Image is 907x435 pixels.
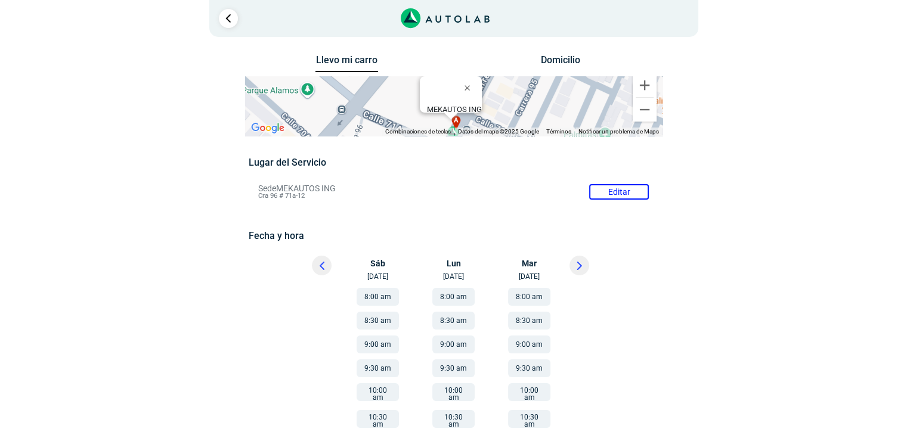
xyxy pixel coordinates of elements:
button: Reducir [633,98,657,122]
button: 9:30 am [508,359,550,377]
a: Abre esta zona en Google Maps (se abre en una nueva ventana) [248,120,287,136]
b: MEKAUTOS ING [427,105,482,114]
button: 10:30 am [357,410,399,428]
button: 9:00 am [508,335,550,353]
h5: Lugar del Servicio [249,157,658,168]
button: 8:30 am [432,312,475,330]
button: Cerrar [456,73,484,102]
button: 8:30 am [357,312,399,330]
button: Combinaciones de teclas [385,128,451,136]
button: 9:00 am [357,335,399,353]
button: Llevo mi carro [315,54,378,73]
a: Ir al paso anterior [219,9,238,28]
img: Google [248,120,287,136]
a: Link al sitio de autolab [401,12,490,23]
button: 9:30 am [432,359,475,377]
button: 8:00 am [432,288,475,306]
a: Notificar un problema de Maps [578,128,659,135]
button: 10:00 am [432,383,475,401]
button: 8:30 am [508,312,550,330]
button: Ampliar [633,73,657,97]
button: 10:00 am [357,383,399,401]
button: 9:30 am [357,359,399,377]
button: 10:00 am [508,383,550,401]
button: 9:00 am [432,335,475,353]
button: Domicilio [529,54,592,72]
button: 10:30 am [508,410,550,428]
span: a [454,116,459,126]
div: Cra 96 # 71a-12 [427,105,482,123]
button: 10:30 am [432,410,475,428]
span: Datos del mapa ©2025 Google [458,128,539,135]
a: Términos (se abre en una nueva pestaña) [546,128,571,135]
button: 8:00 am [357,288,399,306]
button: 8:00 am [508,288,550,306]
h5: Fecha y hora [249,230,658,241]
